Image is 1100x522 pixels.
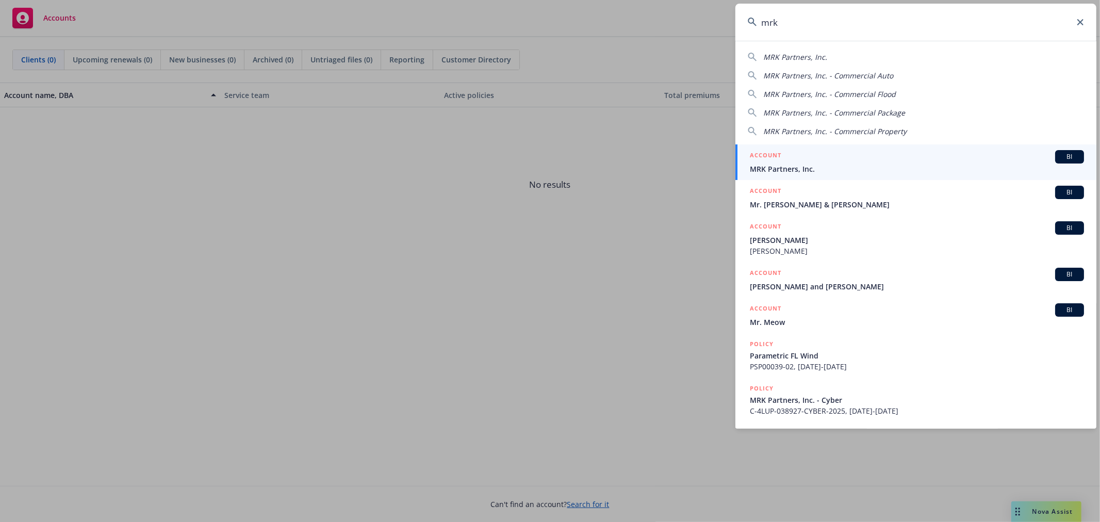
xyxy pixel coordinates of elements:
[763,126,907,136] span: MRK Partners, Inc. - Commercial Property
[735,4,1096,41] input: Search...
[750,235,1084,246] span: [PERSON_NAME]
[735,180,1096,216] a: ACCOUNTBIMr. [PERSON_NAME] & [PERSON_NAME]
[735,144,1096,180] a: ACCOUNTBIMRK Partners, Inc.
[750,395,1084,405] span: MRK Partners, Inc. - Cyber
[763,89,896,99] span: MRK Partners, Inc. - Commercial Flood
[1059,223,1080,233] span: BI
[750,339,774,349] h5: POLICY
[763,108,905,118] span: MRK Partners, Inc. - Commercial Package
[750,428,774,438] h5: POLICY
[750,405,1084,416] span: C-4LUP-038927-CYBER-2025, [DATE]-[DATE]
[750,246,1084,256] span: [PERSON_NAME]
[750,268,781,280] h5: ACCOUNT
[735,298,1096,333] a: ACCOUNTBIMr. Meow
[763,52,827,62] span: MRK Partners, Inc.
[735,262,1096,298] a: ACCOUNTBI[PERSON_NAME] and [PERSON_NAME]
[750,383,774,394] h5: POLICY
[1059,305,1080,315] span: BI
[735,333,1096,378] a: POLICYParametric FL WindPSP00039-02, [DATE]-[DATE]
[750,186,781,198] h5: ACCOUNT
[735,422,1096,466] a: POLICY
[1059,188,1080,197] span: BI
[750,317,1084,328] span: Mr. Meow
[1059,270,1080,279] span: BI
[1059,152,1080,161] span: BI
[750,199,1084,210] span: Mr. [PERSON_NAME] & [PERSON_NAME]
[750,221,781,234] h5: ACCOUNT
[750,164,1084,174] span: MRK Partners, Inc.
[763,71,893,80] span: MRK Partners, Inc. - Commercial Auto
[750,350,1084,361] span: Parametric FL Wind
[735,378,1096,422] a: POLICYMRK Partners, Inc. - CyberC-4LUP-038927-CYBER-2025, [DATE]-[DATE]
[750,281,1084,292] span: [PERSON_NAME] and [PERSON_NAME]
[750,150,781,162] h5: ACCOUNT
[750,361,1084,372] span: PSP00039-02, [DATE]-[DATE]
[735,216,1096,262] a: ACCOUNTBI[PERSON_NAME][PERSON_NAME]
[750,303,781,316] h5: ACCOUNT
